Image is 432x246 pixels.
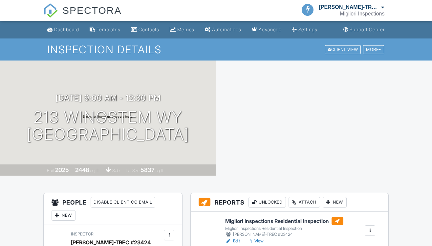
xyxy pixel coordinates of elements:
div: Dashboard [54,27,79,32]
h6: Migliori Inspections Residential Inspection [225,217,343,225]
a: SPECTORA [43,10,122,22]
a: Support Center [341,24,387,36]
div: Attach [289,197,320,208]
a: Migliori Inspections Residential Inspection Migliori Inspections Residential Inspection [PERSON_N... [225,217,343,238]
span: Built [47,168,54,173]
div: [PERSON_NAME]-TREC #23424 [319,4,379,11]
a: Metrics [167,24,197,36]
a: Contacts [128,24,162,36]
div: 5837 [140,166,155,173]
h3: Reports [191,193,388,212]
a: Settings [290,24,320,36]
div: Support Center [350,27,385,32]
span: SPECTORA [62,3,122,17]
div: Contacts [139,27,159,32]
div: Settings [298,27,317,32]
a: Dashboard [45,24,82,36]
a: Client View [324,47,362,52]
div: Migliori Inspections Residential Inspection [225,226,343,231]
span: sq.ft. [156,168,164,173]
a: Templates [87,24,123,36]
div: Automations [212,27,241,32]
div: New [323,197,347,208]
div: 2025 [55,166,69,173]
div: Unlocked [248,197,286,208]
h1: Inspection Details [47,44,384,55]
div: Migliori Inspections [340,11,384,17]
h1: 213 Wingstem Wy [GEOGRAPHIC_DATA] [27,109,189,143]
a: Automations (Basic) [202,24,244,36]
div: Advanced [259,27,282,32]
img: The Best Home Inspection Software - Spectora [43,3,58,18]
a: Advanced [249,24,284,36]
h3: [DATE] 9:00 am - 12:30 pm [55,93,161,102]
div: 2448 [75,166,89,173]
span: sq. ft. [90,168,99,173]
a: Edit [225,238,240,244]
div: Disable Client CC Email [91,197,155,208]
a: View [247,238,264,244]
div: New [52,210,76,221]
div: More [363,45,384,54]
h3: People [44,193,183,225]
span: Lot Size [126,168,140,173]
span: Inspector [71,232,94,236]
div: Metrics [177,27,194,32]
div: Client View [325,45,361,54]
span: slab [112,168,119,173]
div: [PERSON_NAME]-TREC #23424 [225,231,343,238]
div: Templates [97,27,120,32]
